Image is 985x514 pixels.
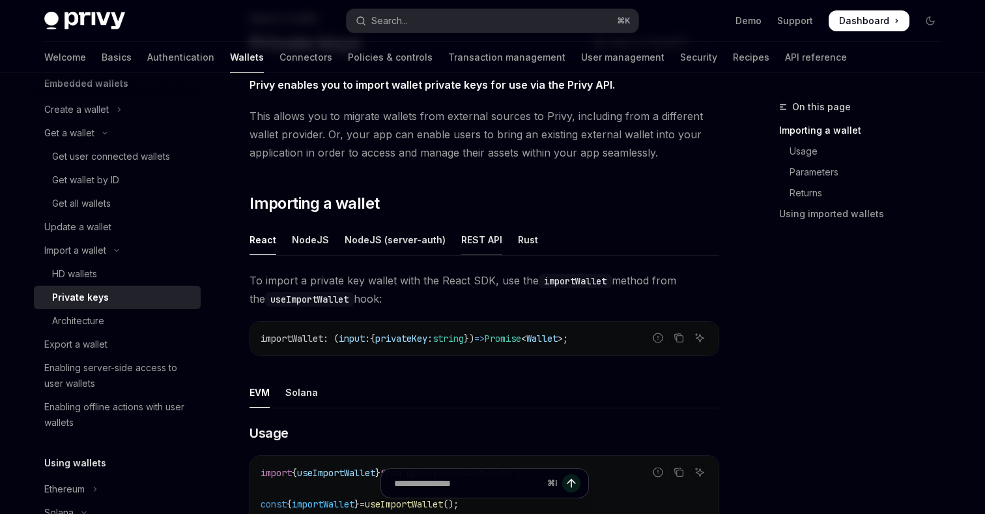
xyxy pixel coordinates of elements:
[461,224,502,255] div: REST API
[563,333,568,344] span: ;
[34,333,201,356] a: Export a wallet
[785,42,847,73] a: API reference
[427,333,433,344] span: :
[44,360,193,391] div: Enabling server-side access to user wallets
[34,168,201,192] a: Get wallet by ID
[34,215,201,239] a: Update a wallet
[52,290,109,305] div: Private keys
[348,42,433,73] a: Policies & controls
[34,192,201,215] a: Get all wallets
[265,292,354,307] code: useImportWallet
[44,455,106,471] h5: Using wallets
[339,333,365,344] span: input
[250,271,719,308] span: To import a private key wallet with the React SDK, use the method from the hook:
[562,474,580,492] button: Send message
[34,121,201,145] button: Toggle Get a wallet section
[617,16,631,26] span: ⌘ K
[44,125,94,141] div: Get a wallet
[34,286,201,309] a: Private keys
[52,313,104,329] div: Architecture
[323,333,339,344] span: : (
[526,333,558,344] span: Wallet
[147,42,214,73] a: Authentication
[839,14,889,27] span: Dashboard
[34,356,201,395] a: Enabling server-side access to user wallets
[518,224,538,255] div: Rust
[474,333,485,344] span: =>
[250,107,719,162] span: This allows you to migrate wallets from external sources to Privy, including from a different wal...
[52,149,170,164] div: Get user connected wallets
[250,377,270,408] div: EVM
[44,219,111,235] div: Update a wallet
[733,42,769,73] a: Recipes
[464,333,474,344] span: })
[920,10,941,31] button: Toggle dark mode
[433,333,464,344] span: string
[52,172,119,188] div: Get wallet by ID
[777,14,813,27] a: Support
[44,399,193,431] div: Enabling offline actions with user wallets
[34,395,201,434] a: Enabling offline actions with user wallets
[230,42,264,73] a: Wallets
[279,42,332,73] a: Connectors
[44,102,109,117] div: Create a wallet
[34,145,201,168] a: Get user connected wallets
[292,224,329,255] div: NodeJS
[485,333,521,344] span: Promise
[52,266,97,282] div: HD wallets
[34,262,201,286] a: HD wallets
[44,12,125,30] img: dark logo
[670,329,687,346] button: Copy the contents from the code block
[370,333,375,344] span: {
[521,333,526,344] span: <
[829,10,909,31] a: Dashboard
[581,42,664,73] a: User management
[34,309,201,333] a: Architecture
[779,141,951,162] a: Usage
[670,464,687,481] button: Copy the contents from the code block
[680,42,717,73] a: Security
[779,204,951,224] a: Using imported wallets
[779,162,951,183] a: Parameters
[44,243,106,258] div: Import a wallet
[261,333,323,344] span: importWallet
[44,42,86,73] a: Welcome
[250,424,289,442] span: Usage
[365,333,370,344] span: :
[347,9,638,33] button: Open search
[558,333,563,344] span: >
[375,333,427,344] span: privateKey
[779,183,951,204] a: Returns
[34,239,201,262] button: Toggle Import a wallet section
[792,99,851,115] span: On this page
[650,464,666,481] button: Report incorrect code
[250,193,379,214] span: Importing a wallet
[44,481,85,497] div: Ethereum
[779,120,951,141] a: Importing a wallet
[34,477,201,501] button: Toggle Ethereum section
[448,42,565,73] a: Transaction management
[691,464,708,481] button: Ask AI
[52,196,111,211] div: Get all wallets
[44,337,107,352] div: Export a wallet
[285,377,318,408] div: Solana
[371,13,408,29] div: Search...
[250,224,276,255] div: React
[250,78,615,91] strong: Privy enables you to import wallet private keys for use via the Privy API.
[394,469,542,498] input: Ask a question...
[650,329,666,346] button: Report incorrect code
[102,42,132,73] a: Basics
[539,274,612,288] code: importWallet
[345,224,446,255] div: NodeJS (server-auth)
[34,98,201,121] button: Toggle Create a wallet section
[691,329,708,346] button: Ask AI
[735,14,762,27] a: Demo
